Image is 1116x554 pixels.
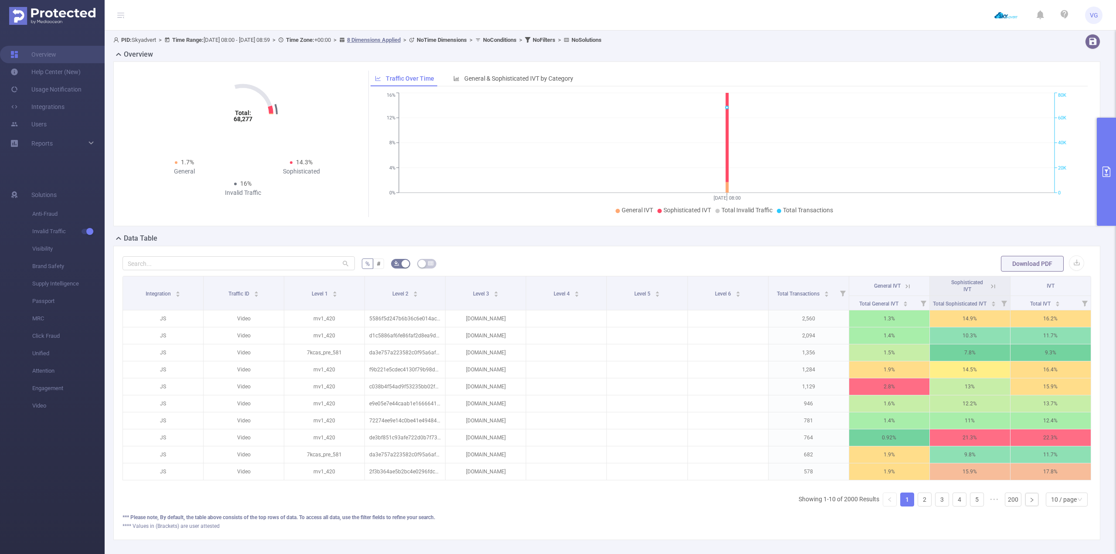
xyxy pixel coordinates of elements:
[769,344,849,361] p: 1,356
[824,290,829,295] div: Sort
[887,497,892,502] i: icon: left
[204,412,284,429] p: Video
[769,378,849,395] p: 1,129
[1051,493,1077,506] div: 10 / page
[32,223,105,240] span: Invalid Traffic
[32,310,105,327] span: MRC
[284,395,364,412] p: mv1_420
[122,522,1091,530] div: **** Values in (Brackets) are user attested
[918,493,931,506] a: 2
[365,412,445,429] p: 72274ee9e14c0be41e4948416c958fac
[32,258,105,275] span: Brand Safety
[1079,296,1091,310] i: Filter menu
[1011,412,1091,429] p: 12.4%
[365,327,445,344] p: d1c5886af6fe86faf2d8ea9de1241899
[375,75,381,82] i: icon: line-chart
[31,140,53,147] span: Reports
[175,290,180,292] i: icon: caret-up
[204,310,284,327] p: Video
[204,361,284,378] p: Video
[413,290,418,292] i: icon: caret-up
[204,378,284,395] p: Video
[936,493,949,506] a: 3
[736,290,741,292] i: icon: caret-up
[849,463,929,480] p: 1.9%
[284,361,364,378] p: mv1_420
[953,493,966,506] li: 4
[413,293,418,296] i: icon: caret-down
[769,446,849,463] p: 682
[386,75,434,82] span: Traffic Over Time
[284,463,364,480] p: mv1_420
[903,300,908,302] i: icon: caret-up
[365,463,445,480] p: 2f3b364ae5b2bc4e0296fdc710f6bbf1
[953,493,966,506] a: 4
[930,429,1010,446] p: 21.3%
[123,378,203,395] p: JS
[1011,463,1091,480] p: 17.8%
[123,446,203,463] p: JS
[32,292,105,310] span: Passport
[446,310,526,327] p: [DOMAIN_NAME]
[32,362,105,380] span: Attention
[918,493,932,506] li: 2
[464,75,573,82] span: General & Sophisticated IVT by Category
[124,49,153,60] h2: Overview
[634,291,652,297] span: Level 5
[721,207,772,214] span: Total Invalid Traffic
[446,378,526,395] p: [DOMAIN_NAME]
[446,429,526,446] p: [DOMAIN_NAME]
[574,290,579,292] i: icon: caret-up
[533,37,555,43] b: No Filters
[31,186,57,204] span: Solutions
[849,395,929,412] p: 1.6%
[365,395,445,412] p: e9e05e7e44caab1e1666641d9ba22364
[332,293,337,296] i: icon: caret-down
[428,261,433,266] i: icon: table
[146,291,172,297] span: Integration
[1055,300,1060,302] i: icon: caret-up
[331,37,339,43] span: >
[1058,140,1066,146] tspan: 40K
[32,275,105,292] span: Supply Intelligence
[1011,310,1091,327] p: 16.2%
[446,327,526,344] p: [DOMAIN_NAME]
[930,463,1010,480] p: 15.9%
[903,303,908,306] i: icon: caret-down
[663,207,711,214] span: Sophisticated IVT
[204,327,284,344] p: Video
[184,188,301,197] div: Invalid Traffic
[254,290,259,295] div: Sort
[392,291,410,297] span: Level 2
[10,116,47,133] a: Users
[10,98,65,116] a: Integrations
[1055,303,1060,306] i: icon: caret-down
[991,300,996,305] div: Sort
[783,207,833,214] span: Total Transactions
[1011,378,1091,395] p: 15.9%
[849,429,929,446] p: 0.92%
[365,446,445,463] p: da3e757a223582c0f95a6af144361321
[1011,395,1091,412] p: 13.7%
[204,429,284,446] p: Video
[769,327,849,344] p: 2,094
[901,493,914,506] a: 1
[284,429,364,446] p: mv1_420
[1001,256,1064,272] button: Download PDF
[1011,429,1091,446] p: 22.3%
[32,205,105,223] span: Anti-Fraud
[555,37,564,43] span: >
[572,37,602,43] b: No Solutions
[655,290,660,295] div: Sort
[769,412,849,429] p: 781
[296,159,313,166] span: 14.3%
[970,493,984,506] li: 5
[930,395,1010,412] p: 12.2%
[394,261,399,266] i: icon: bg-colors
[1025,493,1039,506] li: Next Page
[32,380,105,397] span: Engagement
[10,63,81,81] a: Help Center (New)
[849,361,929,378] p: 1.9%
[517,37,525,43] span: >
[1011,446,1091,463] p: 11.7%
